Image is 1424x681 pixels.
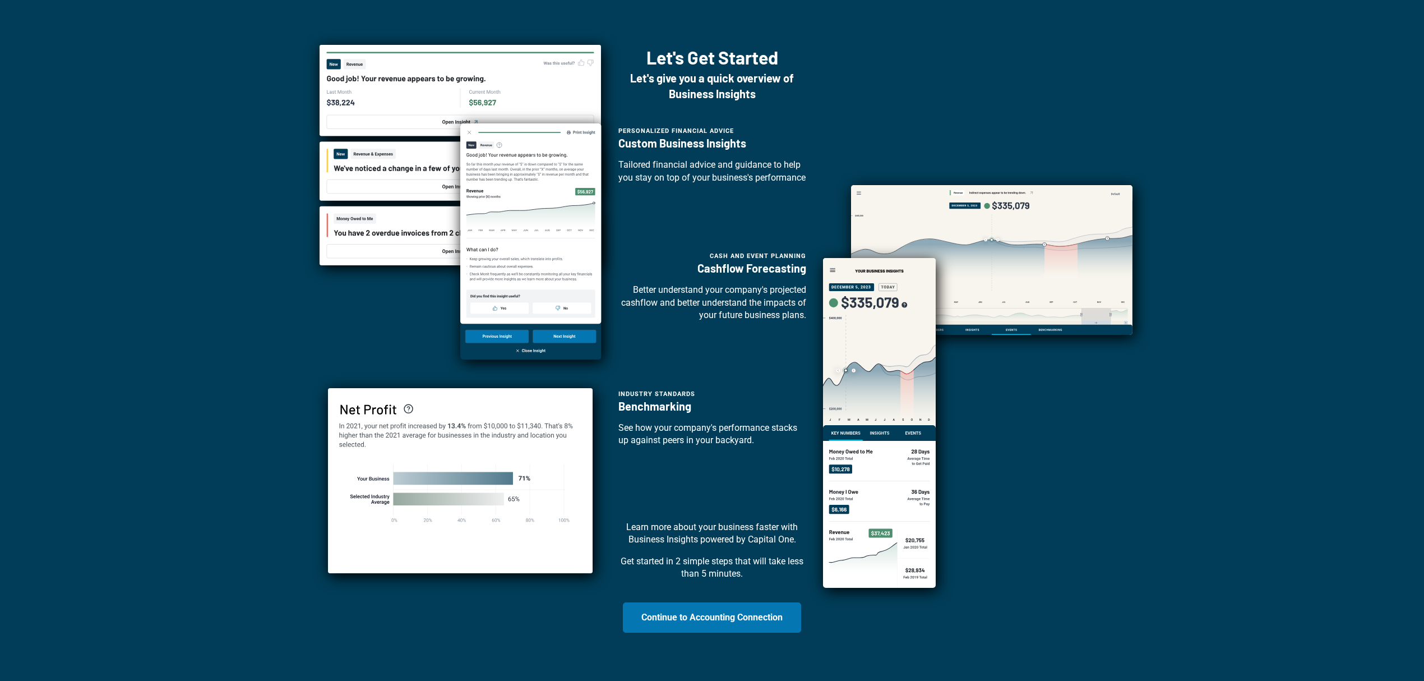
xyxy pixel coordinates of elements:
[618,45,806,70] h1: Let's Get Started
[618,136,806,150] h3: Custom Business Insights
[618,284,806,321] p: Better understand your company's projected cashflow and better understand the impacts of your fut...
[618,124,806,136] div: Personalized Financial Advice
[618,159,806,184] p: Tailored financial advice and guidance to help you stay on top of your business's performance
[618,399,806,413] h3: Benchmarking
[618,422,806,447] p: See how your company's performance stacks up against peers in your backyard.
[618,261,806,275] h3: Cashflow Forecasting
[623,602,801,633] button: Continue to Accounting Connection
[618,70,806,102] h2: Let's give you a quick overview of Business Insights
[618,387,806,399] div: Industry Standards
[618,249,806,261] div: Cash and Event Planning
[618,521,806,546] p: Learn more about your business faster with Business Insights powered by Capital One.
[618,555,806,581] p: Get started in 2 simple steps that will take less than 5 minutes.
